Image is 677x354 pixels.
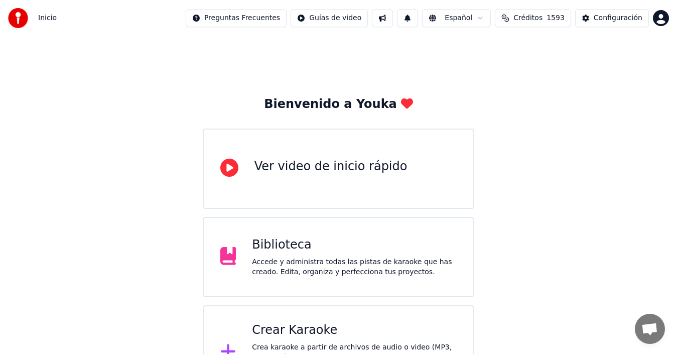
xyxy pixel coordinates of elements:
[254,159,408,175] div: Ver video de inicio rápido
[513,13,543,23] span: Créditos
[8,8,28,28] img: youka
[186,9,287,27] button: Preguntas Frecuentes
[38,13,57,23] span: Inicio
[264,96,413,112] div: Bienvenido a Youka
[252,237,457,253] div: Biblioteca
[291,9,368,27] button: Guías de video
[252,322,457,338] div: Crear Karaoke
[594,13,642,23] div: Configuración
[252,257,457,277] div: Accede y administra todas las pistas de karaoke que has creado. Edita, organiza y perfecciona tus...
[635,314,665,344] a: Chat abierto
[547,13,565,23] span: 1593
[575,9,649,27] button: Configuración
[495,9,571,27] button: Créditos1593
[38,13,57,23] nav: breadcrumb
